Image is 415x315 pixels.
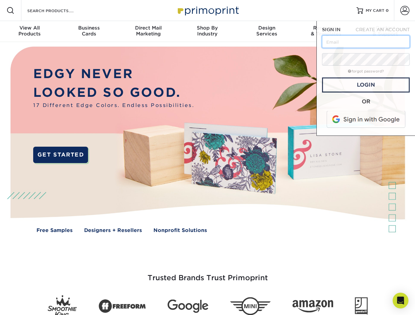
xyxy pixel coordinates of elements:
[322,77,410,93] a: Login
[322,27,340,32] span: SIGN IN
[36,227,73,234] a: Free Samples
[178,25,237,31] span: Shop By
[33,83,194,102] p: LOOKED SO GOOD.
[296,25,356,37] div: & Templates
[296,21,356,42] a: Resources& Templates
[356,27,410,32] span: CREATE AN ACCOUNT
[178,25,237,37] div: Industry
[27,7,91,14] input: SEARCH PRODUCTS.....
[59,25,118,37] div: Cards
[175,3,241,17] img: Primoprint
[322,35,410,48] input: Email
[168,300,208,313] img: Google
[15,258,400,290] h3: Trusted Brands Trust Primoprint
[296,25,356,31] span: Resources
[355,297,368,315] img: Goodwill
[33,102,194,109] span: 17 Different Edge Colors. Endless Possibilities.
[153,227,207,234] a: Nonprofit Solutions
[348,69,384,73] a: forgot password?
[119,25,178,31] span: Direct Mail
[33,147,88,163] a: GET STARTED
[237,25,296,31] span: Design
[292,300,333,313] img: Amazon
[237,21,296,42] a: DesignServices
[59,25,118,31] span: Business
[84,227,142,234] a: Designers + Resellers
[33,65,194,83] p: EDGY NEVER
[119,25,178,37] div: Marketing
[322,98,410,106] div: OR
[386,8,389,13] span: 0
[366,8,384,13] span: MY CART
[178,21,237,42] a: Shop ByIndustry
[119,21,178,42] a: Direct MailMarketing
[59,21,118,42] a: BusinessCards
[393,293,408,308] div: Open Intercom Messenger
[237,25,296,37] div: Services
[2,295,56,313] iframe: Google Customer Reviews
